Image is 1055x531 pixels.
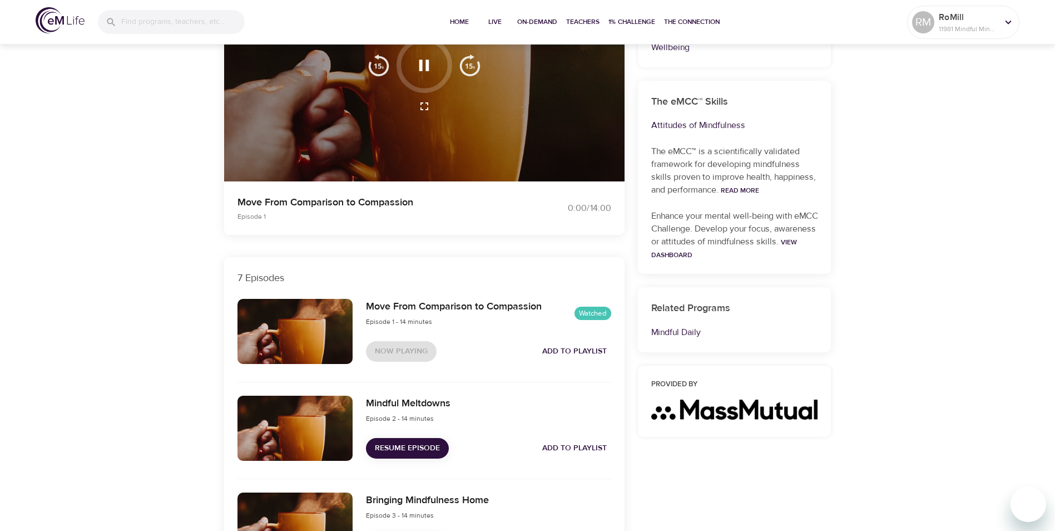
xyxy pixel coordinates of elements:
[1011,486,1046,522] iframe: Button to launch messaging window
[651,327,701,338] a: Mindful Daily
[939,24,998,34] p: 11981 Mindful Minutes
[651,119,818,132] p: Attitudes of Mindfulness
[542,345,607,358] span: Add to Playlist
[574,308,611,319] span: Watched
[121,10,245,34] input: Find programs, teachers, etc...
[459,54,481,76] img: 15s_next.svg
[651,41,818,54] p: Wellbeing
[912,11,934,33] div: RM
[542,441,607,455] span: Add to Playlist
[651,400,818,420] img: org_logo_175.jpg
[366,493,489,509] h6: Bringing Mindfulness Home
[237,271,611,286] p: 7 Episodes
[237,195,514,210] p: Move From Comparison to Compassion
[528,202,611,215] div: 0:00 / 14:00
[566,16,600,28] span: Teachers
[366,438,449,459] button: Resume Episode
[651,210,818,261] p: Enhance your mental well-being with eMCC Challenge. Develop your focus, awareness or attitudes of...
[366,317,432,326] span: Episode 1 - 14 minutes
[368,54,390,76] img: 15s_prev.svg
[366,511,434,520] span: Episode 3 - 14 minutes
[366,396,450,412] h6: Mindful Meltdowns
[939,11,998,24] p: RoMill
[538,341,611,362] button: Add to Playlist
[651,238,797,259] a: View Dashboard
[446,16,473,28] span: Home
[366,299,542,315] h6: Move From Comparison to Compassion
[721,186,759,195] a: Read More
[375,441,440,455] span: Resume Episode
[366,414,434,423] span: Episode 2 - 14 minutes
[517,16,557,28] span: On-Demand
[237,212,514,222] p: Episode 1
[651,379,818,391] h6: Provided by
[36,7,85,33] img: logo
[651,145,818,196] p: The eMCC™ is a scientifically validated framework for developing mindfulness skills proven to imp...
[664,16,720,28] span: The Connection
[651,301,818,317] h6: Related Programs
[608,16,655,28] span: 1% Challenge
[651,94,818,110] h6: The eMCC™ Skills
[538,438,611,459] button: Add to Playlist
[482,16,508,28] span: Live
